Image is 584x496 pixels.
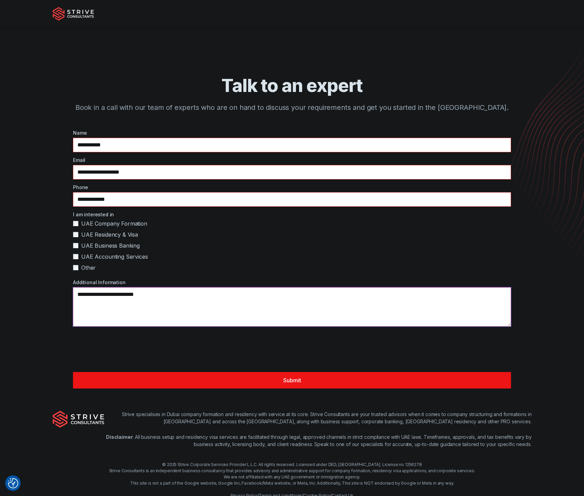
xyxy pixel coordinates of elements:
span: UAE Residency & Visa [81,230,138,239]
label: Phone [73,184,511,191]
button: Submit [73,372,511,389]
label: Additional Information [73,279,511,286]
img: Strive Consultants [53,7,94,21]
p: Book in a call with our team of experts who are on hand to discuss your requirements and get you ... [72,102,512,113]
input: UAE Accounting Services [73,254,78,259]
strong: Disclaimer [106,434,132,440]
p: Strive specialises in Dubai company formation and residency with service at its core. Strive Cons... [104,411,532,425]
span: UAE Company Formation [81,219,147,228]
button: Consent Preferences [8,478,18,488]
span: Other [81,263,96,272]
img: Strive Consultants [53,411,104,428]
label: I am interested in [73,211,511,218]
input: UAE Residency & Visa [73,232,78,237]
input: UAE Company Formation [73,221,78,226]
h1: Talk to an expert [72,74,512,97]
iframe: reCAPTCHA [73,337,178,364]
span: UAE Accounting Services [81,252,148,261]
label: Email [73,156,511,164]
span: UAE Business Banking [81,241,140,250]
img: Revisit consent button [8,478,18,488]
label: Name [73,129,511,136]
input: UAE Business Banking [73,243,78,248]
input: Other [73,265,78,270]
p: : All business setup and residency visa services are facilitated through legal, approved channels... [104,433,532,448]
